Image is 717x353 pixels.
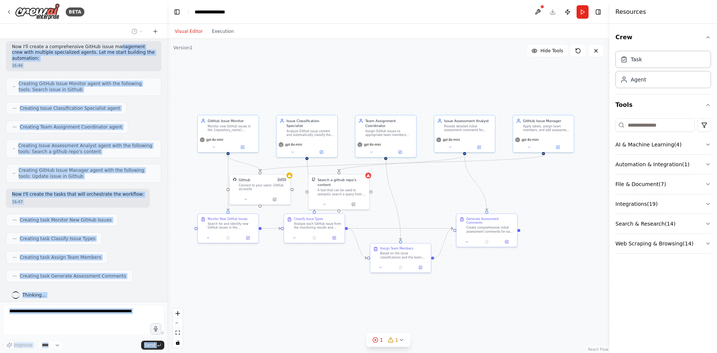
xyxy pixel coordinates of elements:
span: gpt-4o-mini [285,143,302,147]
img: GithubSearchTool [311,177,316,182]
span: 1 [380,336,383,344]
button: Open in side panel [412,264,429,270]
button: Open in side panel [239,235,256,241]
button: File & Document(7) [615,174,711,194]
button: No output available [304,235,325,241]
div: Analyze each GitHub issue from the monitoring results and classify them into appropriate categori... [294,222,342,230]
div: Version 1 [173,45,193,51]
g: Edge from b70a65e4-96a5-41d1-a440-e8e0f4d446d9 to 11f2f548-4ba1-4a37-8e7b-fb059e03f6c2 [226,155,263,171]
button: Open in side panel [544,144,572,150]
button: Open in side panel [261,196,289,202]
g: Edge from c4d119ec-3fca-42d1-88d7-a32af6f71559 to 580689f2-d85f-496c-997e-70e192ffe95b [434,226,453,260]
button: Search & Research(14) [615,214,711,233]
span: gpt-4o-mini [364,143,381,147]
div: Classify Issue Types [294,217,323,221]
button: Open in side panel [339,201,367,207]
div: Issue Assessment AnalystProvide detailed initial assessment comments for GitHub issues including ... [434,115,496,153]
span: Improve [14,342,32,348]
button: Automation & Integration(1) [615,155,711,174]
div: Assign Team MembersBased on the issue classifications and the team expertise mapping for {reposit... [370,243,431,273]
div: Issue Classification SpecialistAnalyze GitHub issue content and automatically classify them into ... [276,115,338,158]
div: Generate Assessment Comments [466,217,514,225]
span: gpt-4o-mini [443,138,460,142]
div: Github [239,177,250,182]
p: Now I'll create a comprehensive GitHub issue management crew with multiple specialized agents. Le... [12,44,155,62]
div: Team Assignment CoordinatorAssign GitHub issues to appropriate team members based on their expert... [355,115,417,158]
span: Creating task Monitor New GitHub Issues [20,217,112,223]
span: gpt-4o-mini [522,138,539,142]
g: Edge from 8c6dee57-5fda-42df-b65b-ee8af9a45d0a to 580689f2-d85f-496c-997e-70e192ffe95b [348,226,453,231]
div: Provide detailed initial assessment comments for GitHub issues including reproduction steps for b... [444,124,492,132]
div: Monitor New GitHub IssuesSearch for and identify new GitHub issues in the {repository_name} repos... [197,213,259,243]
span: gpt-4o-mini [206,138,223,142]
button: Switch to previous chat [128,27,146,36]
div: GitHub Issue MonitorMonitor new GitHub issues in the {repository_name} repository and retrieve th... [197,115,259,153]
button: Visual Editor [170,27,207,36]
button: No output available [390,264,411,270]
g: Edge from 286dd748-1f09-4178-b589-ac8377266c50 to 8c6dee57-5fda-42df-b65b-ee8af9a45d0a [261,226,280,231]
div: Search a github repo's content [317,177,366,187]
span: Send [144,342,155,348]
span: Thinking... [22,292,46,298]
div: GitHub Issue Manager [523,118,571,123]
img: Logo [15,3,60,20]
div: Assign GitHub issues to appropriate team members based on their expertise areas, current workload... [365,129,413,137]
span: Creating GitHub Issue Monitor agent with the following tools: Search issue in Github [19,81,155,93]
div: Issue Classification Specialist [286,118,334,128]
div: Tools [615,115,711,260]
div: GitHubGithub2of10Connect to your users’ GitHub accounts [229,174,291,205]
span: 1 [395,336,398,344]
button: Web Scraping & Browsing(14) [615,234,711,253]
button: Hide right sidebar [593,7,603,17]
div: Crew [615,48,711,94]
button: Tools [615,95,711,115]
span: Creating task Classify Issue Types [20,236,95,242]
div: Agent [631,76,646,83]
button: Crew [615,27,711,48]
g: Edge from 8134450b-6611-4ff4-b4f8-cdf58c4dfbb9 to 580689f2-d85f-496c-997e-70e192ffe95b [462,155,490,211]
button: zoom out [173,318,183,328]
span: Hide Tools [540,48,563,54]
span: Creating Issue Classification Specialist agent [20,105,120,111]
div: Generate Assessment CommentsCreate comprehensive initial assessment comments for each GitHub issu... [456,213,518,247]
button: Integrations(19) [615,194,711,214]
button: Open in side panel [229,144,257,150]
div: Issue Assessment Analyst [444,118,492,123]
div: GithubSearchToolSearch a github repo's contentA tool that can be used to semantic search a query ... [308,174,370,210]
button: Hide left sidebar [172,7,182,17]
g: Edge from b70a65e4-96a5-41d1-a440-e8e0f4d446d9 to 286dd748-1f09-4178-b589-ac8377266c50 [226,155,230,211]
nav: breadcrumb [195,8,232,16]
button: Hide Tools [527,45,568,57]
button: No output available [218,235,239,241]
g: Edge from e29ccb8e-5a5b-4acb-9c64-83bd4dc4c656 to c4d119ec-3fca-42d1-88d7-a32af6f71559 [383,155,403,240]
button: Open in side panel [326,235,342,241]
button: 11 [366,333,410,347]
button: Open in side panel [465,144,493,150]
button: Open in side panel [498,239,515,245]
div: Monitor New GitHub Issues [208,217,248,221]
div: Connect to your users’ GitHub accounts [239,183,288,191]
div: Analyze GitHub issue content and automatically classify them into appropriate categories (bug, fe... [286,129,334,137]
button: AI & Machine Learning(4) [615,135,711,154]
div: Classify Issue TypesAnalyze each GitHub issue from the monitoring results and classify them into ... [283,213,345,243]
span: Creating GitHub Issue Manager agent with the following tools: Update issue in Github [19,167,155,179]
p: Now I'll create the tasks that will orchestrate the workflow: [12,192,144,198]
div: React Flow controls [173,309,183,347]
div: 16:47 [12,199,144,205]
div: 16:46 [12,63,155,68]
h4: Resources [615,7,646,16]
img: GitHub [233,177,237,182]
span: Creating task Generate Assessment Comments [20,273,126,279]
button: Open in side panel [386,149,414,155]
div: BETA [66,7,84,16]
div: Monitor new GitHub issues in the {repository_name} repository and retrieve their details for proc... [208,124,255,132]
div: Assign Team Members [380,247,413,251]
a: React Flow attribution [588,347,608,352]
button: Click to speak your automation idea [150,323,161,334]
span: Creating Team Assignment Coordinator agent [20,124,122,130]
span: Number of enabled actions [276,177,288,182]
div: GitHub Issue Monitor [208,118,255,123]
div: Create comprehensive initial assessment comments for each GitHub issue based on its classificatio... [466,226,514,233]
button: Improve [3,340,35,350]
span: Creating task Assign Team Members [20,254,101,260]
